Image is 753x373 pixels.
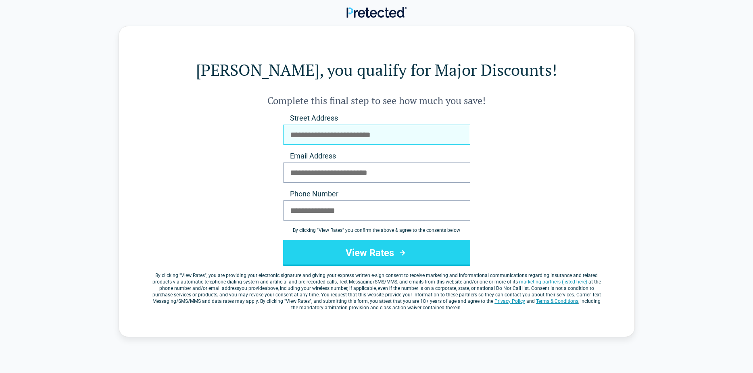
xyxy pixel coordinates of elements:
[283,151,470,161] label: Email Address
[283,240,470,266] button: View Rates
[151,272,602,311] label: By clicking " ", you are providing your electronic signature and giving your express written e-si...
[283,113,470,123] label: Street Address
[151,58,602,81] h1: [PERSON_NAME], you qualify for Major Discounts!
[519,279,587,285] a: marketing partners (listed here)
[283,189,470,199] label: Phone Number
[283,227,470,233] div: By clicking " View Rates " you confirm the above & agree to the consents below
[494,298,525,304] a: Privacy Policy
[151,94,602,107] h2: Complete this final step to see how much you save!
[536,298,578,304] a: Terms & Conditions
[181,273,205,278] span: View Rates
